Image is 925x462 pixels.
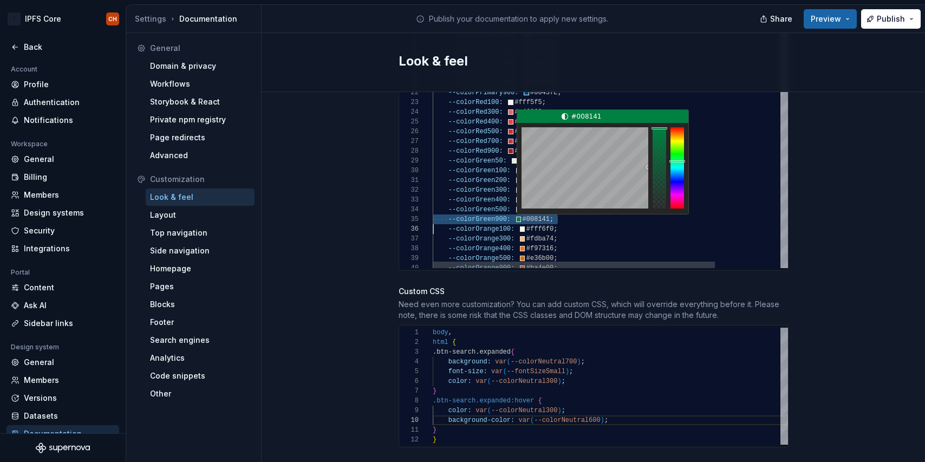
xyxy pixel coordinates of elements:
a: Analytics [146,349,255,367]
div: 6 [399,376,419,386]
span: ( [487,378,491,385]
span: #fff6f0 [526,225,553,233]
span: } [433,436,437,444]
button: Settings [135,14,166,24]
span: #00437E [530,89,557,96]
div: Private npm registry [150,114,250,125]
a: Search engines [146,331,255,349]
div: Ask AI [24,300,115,311]
div: Billing [24,172,115,183]
div: 40 [399,263,419,273]
div: General [24,357,115,368]
a: Workflows [146,75,255,93]
span: --colorRed100: [448,99,503,106]
span: --colorNeutral700 [511,358,577,366]
div: IPFS Core [25,14,61,24]
a: Sidebar links [6,315,119,332]
span: ; [553,235,557,243]
a: Blocks [146,296,255,313]
div: Custom CSS [399,286,445,297]
span: #008141 [571,110,602,123]
span: --colorGreen300: [448,186,510,194]
span: --colorPrimary900: [448,89,518,96]
div: Page redirects [150,132,250,143]
a: Side navigation [146,242,255,259]
a: Notifications [6,112,119,129]
div: 38 [399,244,419,253]
span: --colorOrange100: [448,225,514,233]
div: 26 [399,127,419,136]
div: Pages [150,281,250,292]
svg: Supernova Logo [36,443,90,453]
span: ; [553,255,557,262]
span: #fdba74 [526,235,553,243]
a: Storybook & React [146,93,255,110]
a: Look & feel [146,188,255,206]
span: ( [503,368,506,375]
a: Layout [146,206,255,224]
span: --colorOrange400: [448,245,514,252]
span: --colorRed300: [448,108,503,116]
div: Footer [150,317,250,328]
a: Profile [6,76,119,93]
div: Blocks [150,299,250,310]
a: Private npm registry [146,111,255,128]
div: Sidebar links [24,318,115,329]
span: var [491,368,503,375]
div: Profile [24,79,115,90]
span: --colorOrange300: [448,235,514,243]
div: Portal [6,266,34,279]
div: 37 [399,234,419,244]
span: ( [530,417,534,424]
div: Need even more customization? You can add custom CSS, which will override everything before it. P... [399,299,789,321]
div: 22 [399,88,419,97]
div: 34 [399,205,419,214]
span: { [538,397,542,405]
div: Layout [150,210,250,220]
a: Ask AI [6,297,119,314]
span: ( [487,407,491,414]
span: font-size: [448,368,487,375]
div: General [150,43,250,54]
div: Homepage [150,263,250,274]
div: Account [6,63,42,76]
a: Other [146,385,255,402]
span: ) [577,358,581,366]
span: color: [448,378,471,385]
div: 2 [399,337,419,347]
span: --colorOrange500: [448,255,514,262]
span: var [518,417,530,424]
span: color: [448,407,471,414]
div: 8 [399,396,419,406]
div: Workspace [6,138,52,151]
div: 4 [399,357,419,367]
div: Integrations [24,243,115,254]
span: ; [569,368,573,375]
a: Footer [146,314,255,331]
div: 10 [399,415,419,425]
span: Share [770,14,792,24]
div: Storybook & React [150,96,250,107]
span: --fontSizeSmall [506,368,565,375]
span: --colorGreen200: [448,177,510,184]
span: var [475,407,487,414]
span: #008141 [522,216,549,223]
span: { [452,339,456,346]
span: #ef4444 [514,118,542,126]
span: Preview [811,14,841,24]
div: 35 [399,214,419,224]
div: Customization [150,174,250,185]
span: ; [604,417,608,424]
div: Advanced [150,150,250,161]
a: General [6,354,119,371]
span: --colorRed900: [448,147,503,155]
div: Workflows [150,79,250,89]
div: 1 [399,328,419,337]
div: Other [150,388,250,399]
a: Advanced [146,147,255,164]
div: Look & feel [150,192,250,203]
span: ( [506,358,510,366]
a: Pages [146,278,255,295]
a: Homepage [146,260,255,277]
span: body [433,329,448,336]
